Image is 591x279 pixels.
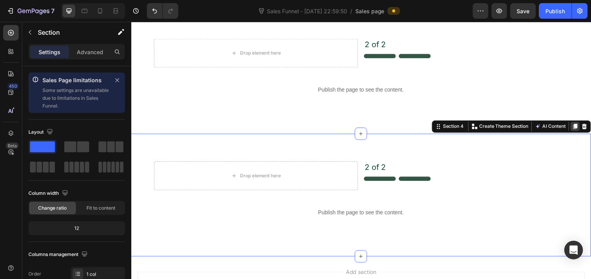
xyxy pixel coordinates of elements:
[39,205,67,212] span: Change ratio
[28,270,41,277] div: Order
[42,87,109,110] p: Some settings are unavailable due to limitations in Sales Funnel.
[265,7,349,15] span: Sales Funnel - [DATE] 22:59:50
[111,154,152,160] div: Drop element here
[238,143,443,153] p: 2 of 2
[51,6,55,16] p: 7
[30,190,438,198] p: Publish the page to see the content.
[86,271,123,278] div: 1 col
[565,241,583,260] div: Open Intercom Messenger
[77,48,103,56] p: Advanced
[42,76,109,85] p: Sales Page limitations
[215,250,252,258] span: Add section
[28,127,55,138] div: Layout
[237,157,305,162] img: gempages_584771060935688792-f67c70ff-5e51-469e-88f1-fb976cc0cfb8.png
[355,7,385,15] span: Sales page
[354,103,404,110] p: Create Theme Section
[3,3,58,19] button: 7
[7,83,19,89] div: 450
[39,48,60,56] p: Settings
[316,103,340,110] div: Section 4
[237,33,305,37] img: gempages_584771060935688792-f67c70ff-5e51-469e-88f1-fb976cc0cfb8.png
[350,7,352,15] span: /
[409,102,443,111] button: AI Content
[30,223,123,234] div: 12
[546,7,565,15] div: Publish
[86,205,115,212] span: Fit to content
[38,28,102,37] p: Section
[517,8,530,14] span: Save
[6,143,19,149] div: Beta
[147,3,178,19] div: Undo/Redo
[28,249,89,260] div: Columns management
[30,65,438,73] p: Publish the page to see the content.
[28,188,70,199] div: Column width
[539,3,572,19] button: Publish
[510,3,536,19] button: Save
